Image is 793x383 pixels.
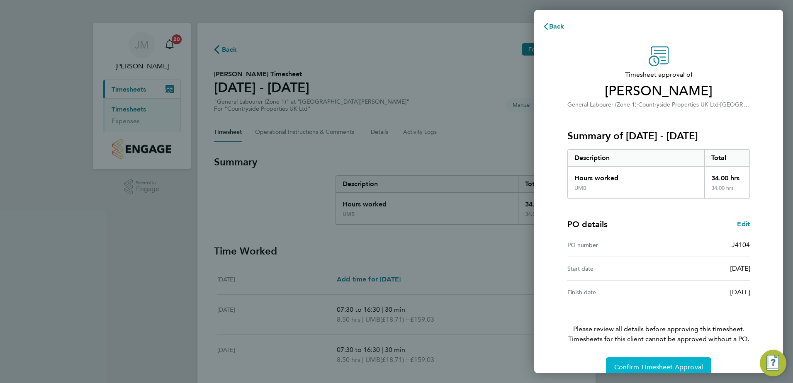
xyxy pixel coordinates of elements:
[737,220,750,228] span: Edit
[637,101,638,108] span: ·
[534,18,573,35] button: Back
[567,287,659,297] div: Finish date
[638,101,719,108] span: Countryside Properties UK Ltd
[557,304,760,344] p: Please review all details before approving this timesheet.
[760,350,786,376] button: Engage Resource Center
[719,101,720,108] span: ·
[567,83,750,99] span: [PERSON_NAME]
[567,218,608,230] h4: PO details
[568,150,704,166] div: Description
[704,167,750,185] div: 34.00 hrs
[704,185,750,198] div: 34.00 hrs
[567,240,659,250] div: PO number
[568,167,704,185] div: Hours worked
[704,150,750,166] div: Total
[659,264,750,274] div: [DATE]
[567,264,659,274] div: Start date
[549,22,564,30] span: Back
[659,287,750,297] div: [DATE]
[567,70,750,80] span: Timesheet approval of
[557,334,760,344] span: Timesheets for this client cannot be approved without a PO.
[574,185,586,191] div: UMB
[567,101,637,108] span: General Labourer (Zone 1)
[567,149,750,199] div: Summary of 25 - 31 Aug 2025
[606,357,711,377] button: Confirm Timesheet Approval
[732,241,750,249] span: J4104
[614,363,703,371] span: Confirm Timesheet Approval
[737,219,750,229] a: Edit
[567,129,750,143] h3: Summary of [DATE] - [DATE]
